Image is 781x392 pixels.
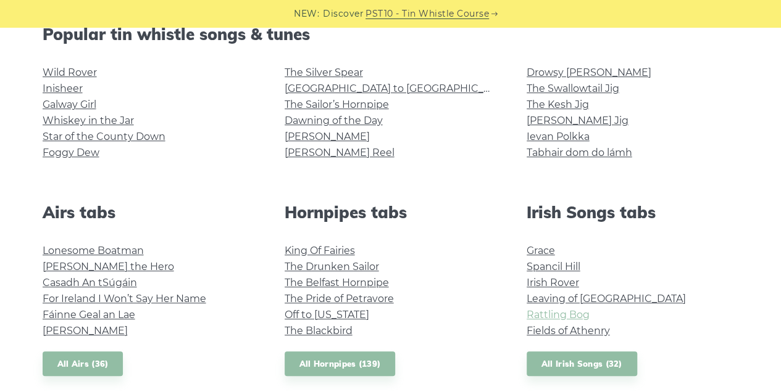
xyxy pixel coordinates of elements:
a: The Swallowtail Jig [527,83,619,94]
h2: Hornpipes tabs [285,203,497,222]
a: The Blackbird [285,325,353,337]
a: [GEOGRAPHIC_DATA] to [GEOGRAPHIC_DATA] [285,83,512,94]
a: Casadh An tSúgáin [43,277,137,288]
a: All Airs (36) [43,351,123,377]
a: Fields of Athenry [527,325,610,337]
a: The Drunken Sailor [285,261,379,272]
a: For Ireland I Won’t Say Her Name [43,293,206,304]
a: PST10 - Tin Whistle Course [365,7,489,21]
a: Tabhair dom do lámh [527,147,632,158]
a: All Irish Songs (32) [527,351,637,377]
a: Leaving of [GEOGRAPHIC_DATA] [527,293,686,304]
a: Off to [US_STATE] [285,309,369,321]
a: Drowsy [PERSON_NAME] [527,67,651,78]
a: Dawning of the Day [285,115,383,126]
a: Inisheer [43,83,83,94]
a: Galway Girl [43,99,96,110]
a: Whiskey in the Jar [43,115,134,126]
h2: Airs tabs [43,203,255,222]
a: Ievan Polkka [527,131,590,142]
a: Rattling Bog [527,309,590,321]
a: Lonesome Boatman [43,245,144,256]
h2: Irish Songs tabs [527,203,739,222]
h2: Popular tin whistle songs & tunes [43,25,739,44]
a: [PERSON_NAME] Jig [527,115,629,126]
span: Discover [323,7,364,21]
a: Foggy Dew [43,147,99,158]
a: The Belfast Hornpipe [285,277,389,288]
a: [PERSON_NAME] Reel [285,147,395,158]
span: NEW: [294,7,319,21]
a: [PERSON_NAME] the Hero [43,261,174,272]
a: Irish Rover [527,277,579,288]
a: [PERSON_NAME] [285,131,370,142]
a: [PERSON_NAME] [43,325,128,337]
a: Spancil Hill [527,261,580,272]
a: Fáinne Geal an Lae [43,309,135,321]
a: The Kesh Jig [527,99,589,110]
a: Wild Rover [43,67,97,78]
a: Star of the County Down [43,131,165,142]
a: Grace [527,245,555,256]
a: The Silver Spear [285,67,363,78]
a: All Hornpipes (139) [285,351,396,377]
a: The Sailor’s Hornpipe [285,99,389,110]
a: The Pride of Petravore [285,293,394,304]
a: King Of Fairies [285,245,355,256]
